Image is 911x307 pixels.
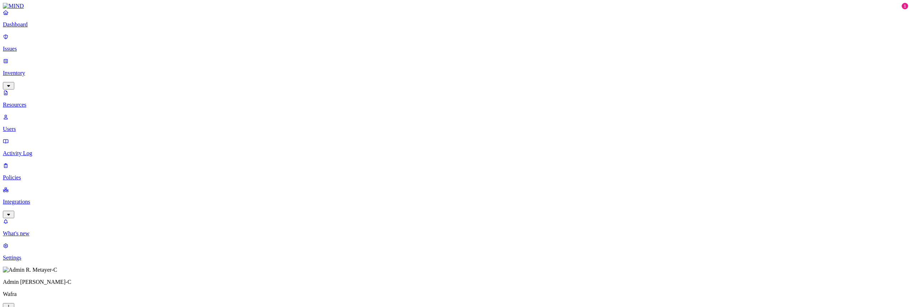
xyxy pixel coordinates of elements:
[3,162,908,181] a: Policies
[3,3,24,9] img: MIND
[3,279,908,285] p: Admin [PERSON_NAME]-C
[3,89,908,108] a: Resources
[3,138,908,157] a: Activity Log
[3,186,908,217] a: Integrations
[3,58,908,88] a: Inventory
[3,242,908,261] a: Settings
[3,70,908,76] p: Inventory
[3,21,908,28] p: Dashboard
[3,218,908,237] a: What's new
[3,291,908,297] p: Wafra
[3,255,908,261] p: Settings
[3,150,908,157] p: Activity Log
[3,230,908,237] p: What's new
[3,174,908,181] p: Policies
[3,199,908,205] p: Integrations
[3,267,57,273] img: Admin R. Metayer-C
[3,34,908,52] a: Issues
[3,126,908,132] p: Users
[3,102,908,108] p: Resources
[902,3,908,9] div: 1
[3,46,908,52] p: Issues
[3,114,908,132] a: Users
[3,9,908,28] a: Dashboard
[3,3,908,9] a: MIND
